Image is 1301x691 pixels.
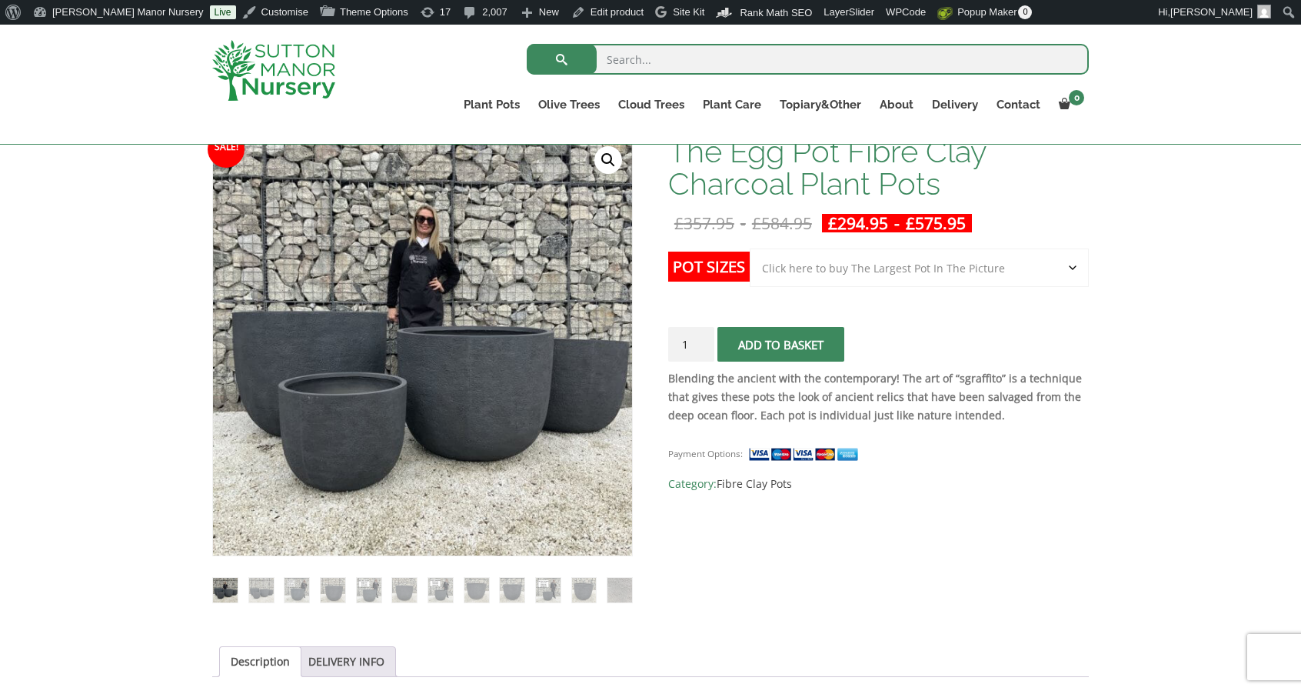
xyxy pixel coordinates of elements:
img: The Egg Pot Fibre Clay Charcoal Plant Pots - Image 6 [392,578,417,603]
bdi: 575.95 [906,212,966,234]
img: The Egg Pot Fibre Clay Charcoal Plant Pots - Image 4 [321,578,345,603]
img: The Egg Pot Fibre Clay Charcoal Plant Pots - Image 10 [536,578,561,603]
a: Description [231,647,290,676]
img: The Egg Pot Fibre Clay Charcoal Plant Pots - Image 5 [357,578,381,603]
a: About [870,94,923,115]
span: Rank Math SEO [740,7,812,18]
span: £ [752,212,761,234]
span: [PERSON_NAME] [1170,6,1253,18]
input: Product quantity [668,327,714,362]
a: Cloud Trees [609,94,694,115]
strong: Blending the ancient with the contemporary! The art of “sgraffito” is a technique that gives thes... [668,371,1082,422]
span: Category: [668,475,1089,493]
bdi: 357.95 [674,212,734,234]
span: Site Kit [673,6,704,18]
a: Olive Trees [529,94,609,115]
span: 0 [1018,5,1032,19]
img: The Egg Pot Fibre Clay Charcoal Plant Pots - Image 12 [607,578,632,603]
span: £ [828,212,837,234]
a: View full-screen image gallery [594,146,622,174]
span: 0 [1069,90,1084,105]
img: The Egg Pot Fibre Clay Charcoal Plant Pots - Image 11 [572,578,597,603]
img: The Egg Pot Fibre Clay Charcoal Plant Pots - Image 9 [500,578,524,603]
img: logo [212,40,335,101]
small: Payment Options: [668,448,743,459]
input: Search... [527,44,1089,75]
img: The Egg Pot Fibre Clay Charcoal Plant Pots - Image 7 [428,578,453,603]
img: The Egg Pot Fibre Clay Charcoal Plant Pots - Image 2 [249,578,274,603]
a: Delivery [923,94,987,115]
button: Add to basket [717,327,844,362]
span: £ [906,212,915,234]
bdi: 584.95 [752,212,812,234]
del: - [668,214,818,232]
h1: The Egg Pot Fibre Clay Charcoal Plant Pots [668,135,1089,200]
img: The Egg Pot Fibre Clay Charcoal Plant Pots - Image 8 [464,578,489,603]
img: The Egg Pot Fibre Clay Charcoal Plant Pots - Image 3 [284,578,309,603]
label: Pot Sizes [668,252,750,282]
a: Plant Care [694,94,770,115]
a: 0 [1050,94,1089,115]
img: The Egg Pot Fibre Clay Charcoal Plant Pots [213,578,238,603]
a: Plant Pots [454,94,529,115]
a: Fibre Clay Pots [717,476,792,491]
img: payment supported [748,446,863,462]
a: Contact [987,94,1050,115]
a: Topiary&Other [770,94,870,115]
bdi: 294.95 [828,212,888,234]
a: DELIVERY INFO [308,647,384,676]
ins: - [822,214,972,232]
a: Live [210,5,236,19]
span: Sale! [208,131,245,168]
span: £ [674,212,684,234]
